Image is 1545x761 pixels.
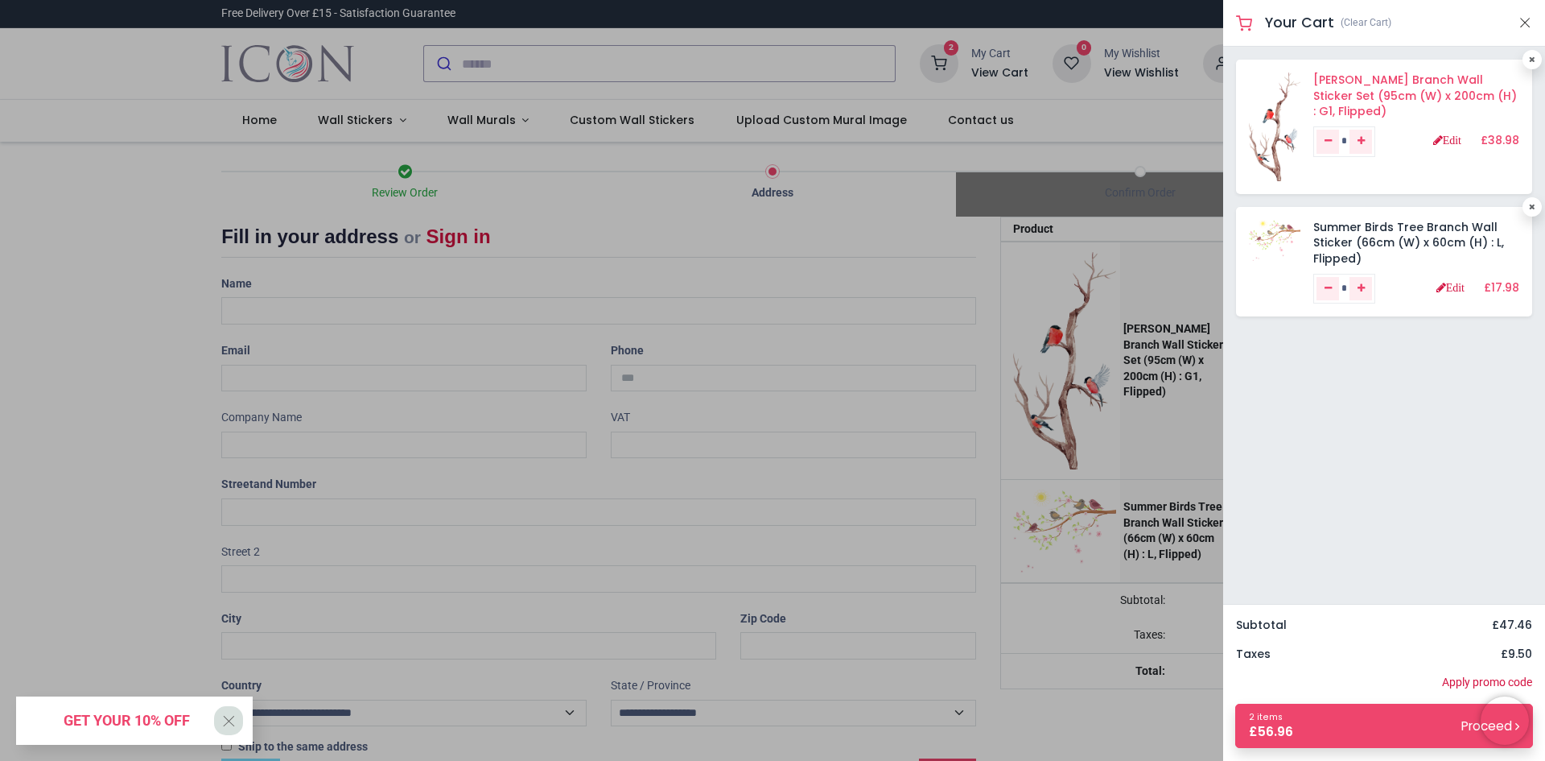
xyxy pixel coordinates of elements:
[1436,282,1465,293] a: Edit
[1349,130,1372,154] a: Add one
[1316,130,1339,154] a: Remove one
[1313,219,1504,267] a: Summer Birds Tree Branch Wall Sticker (66cm (W) x 60cm (H) : L, Flipped)
[1442,675,1532,691] a: Apply promo code
[1235,704,1533,748] a: 2 items £56.96 Proceed
[1236,647,1271,663] h6: Taxes
[1433,134,1461,146] a: Edit
[1501,647,1532,663] h6: £
[1249,220,1300,262] img: HQeCtatiWEIIxZS5OTSRM46rydHtSLUi1zZQ8eBEEAAAQQQQAABBBAwgb8C3Xi3IH8NJ1YAAAAASUVORK5CYII=
[1484,280,1519,296] h6: £
[1508,646,1532,662] span: 9.50
[1258,723,1293,740] span: 56.96
[1481,697,1529,745] iframe: Brevo live chat
[1488,132,1519,148] span: 38.98
[1491,279,1519,296] span: 17.98
[1461,718,1519,734] small: Proceed
[1518,13,1532,33] button: Close
[1341,16,1391,30] a: (Clear Cart)
[1236,618,1287,634] h6: Subtotal
[1249,723,1293,741] span: £
[1499,617,1532,633] span: 47.46
[1249,711,1283,723] span: 2 items
[1481,133,1519,149] h6: £
[1249,72,1300,181] img: 8NITqZyXXmZ2c2y+A8c2AetWoVytQi71Q6n2wOtTotsNoNwKAST2YyVaJTqT0vFAgJeNxRqAYlkAvFUGg6LmST8kpk8TSr1bt...
[1349,277,1372,301] a: Add one
[1492,618,1532,634] h6: £
[1265,13,1334,33] h5: Your Cart
[1313,72,1517,119] a: [PERSON_NAME] Branch Wall Sticker Set (95cm (W) x 200cm (H) : G1, Flipped)
[1316,277,1339,301] a: Remove one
